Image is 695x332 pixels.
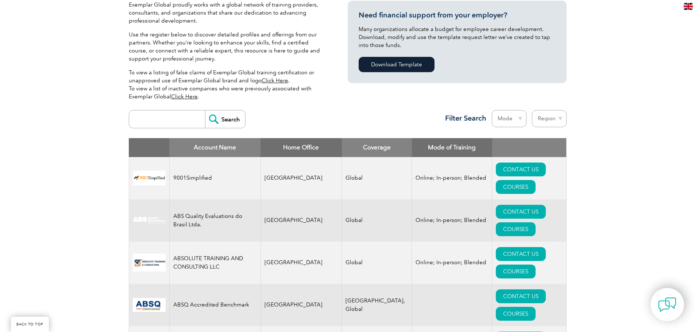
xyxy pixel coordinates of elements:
a: COURSES [496,307,536,321]
td: [GEOGRAPHIC_DATA] [260,242,342,284]
p: Use the register below to discover detailed profiles and offerings from our partners. Whether you... [129,31,326,63]
h3: Filter Search [441,114,486,123]
td: ABSOLUTE TRAINING AND CONSULTING LLC [169,242,260,284]
a: COURSES [496,222,536,236]
td: Global [342,157,412,199]
p: Exemplar Global proudly works with a global network of training providers, consultants, and organ... [129,1,326,25]
img: contact-chat.png [658,296,676,314]
td: [GEOGRAPHIC_DATA], Global [342,284,412,326]
td: ABSQ Accredited Benchmark [169,284,260,326]
th: Account Name: activate to sort column descending [169,138,260,157]
a: CONTACT US [496,163,546,176]
td: Online; In-person; Blended [412,199,492,242]
th: Home Office: activate to sort column ascending [260,138,342,157]
td: Global [342,199,412,242]
td: ABS Quality Evaluations do Brasil Ltda. [169,199,260,242]
a: BACK TO TOP [11,317,49,332]
img: cc24547b-a6e0-e911-a812-000d3a795b83-logo.png [133,298,166,312]
img: c92924ac-d9bc-ea11-a814-000d3a79823d-logo.jpg [133,216,166,224]
a: CONTACT US [496,205,546,219]
a: CONTACT US [496,289,546,303]
td: [GEOGRAPHIC_DATA] [260,157,342,199]
a: Click Here [171,93,198,100]
th: : activate to sort column ascending [492,138,566,157]
a: Click Here [262,77,288,84]
input: Search [205,110,245,128]
th: Coverage: activate to sort column ascending [342,138,412,157]
a: Download Template [359,57,435,72]
td: Online; In-person; Blended [412,157,492,199]
td: 9001Simplified [169,157,260,199]
a: COURSES [496,265,536,278]
th: Mode of Training: activate to sort column ascending [412,138,492,157]
td: [GEOGRAPHIC_DATA] [260,284,342,326]
p: To view a listing of false claims of Exemplar Global training certification or unapproved use of ... [129,69,326,101]
img: 16e092f6-eadd-ed11-a7c6-00224814fd52-logo.png [133,254,166,272]
img: en [684,3,693,10]
td: [GEOGRAPHIC_DATA] [260,199,342,242]
p: Many organizations allocate a budget for employee career development. Download, modify and use th... [359,25,556,49]
a: COURSES [496,180,536,194]
td: Online; In-person; Blended [412,242,492,284]
td: Global [342,242,412,284]
a: CONTACT US [496,247,546,261]
h3: Need financial support from your employer? [359,11,556,20]
img: 37c9c059-616f-eb11-a812-002248153038-logo.png [133,171,166,185]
